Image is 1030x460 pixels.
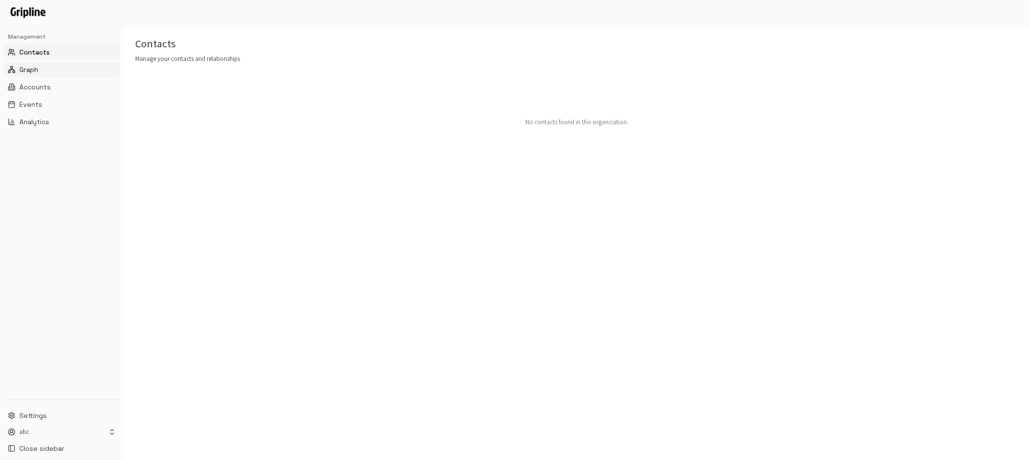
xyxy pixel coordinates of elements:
span: Analytics [19,117,49,127]
span: Settings [19,411,47,420]
button: abc [4,425,120,439]
span: Contacts [19,47,50,57]
p: Manage your contacts and relationships [135,55,240,64]
p: No contacts found in this organization. [525,118,628,127]
button: Contacts [4,44,120,60]
button: Settings [4,408,120,423]
span: Accounts [19,82,51,92]
span: Close sidebar [19,444,64,453]
h5: Contacts [135,37,240,51]
button: Accounts [4,79,120,95]
p: abc [19,428,29,437]
button: Close sidebar [4,441,120,456]
button: Toggle Sidebar [120,25,127,460]
img: Logo [8,3,48,20]
div: Management [4,29,120,44]
button: Events [4,97,120,112]
button: Analytics [4,114,120,129]
button: Graph [4,62,120,77]
span: Graph [19,65,38,74]
span: Events [19,100,42,109]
